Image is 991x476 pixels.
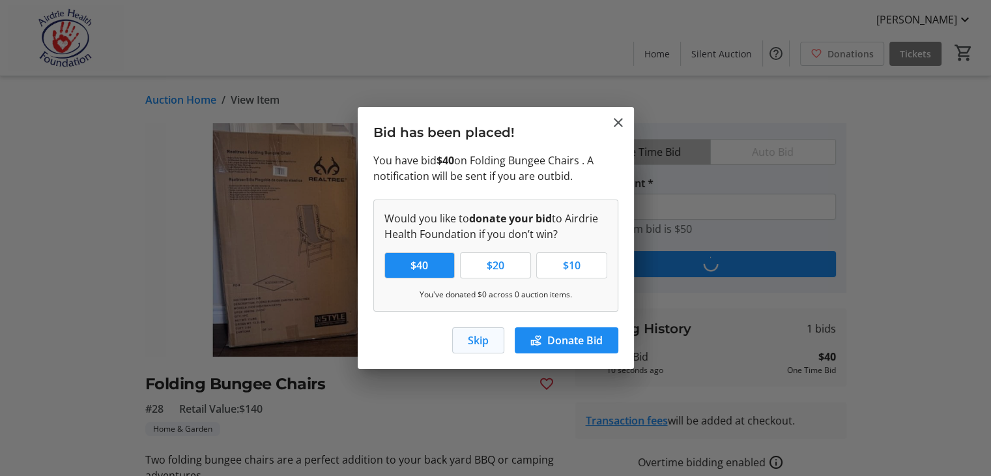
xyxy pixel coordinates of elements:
span: $10 [555,258,588,273]
p: Would you like to to Airdrie Health Foundation if you don’t win? [384,211,607,242]
span: $40 [403,258,436,273]
button: Skip [452,327,504,353]
h3: Bid has been placed! [358,107,634,152]
span: Skip [468,333,489,348]
span: $20 [479,258,512,273]
p: You have bid on Folding Bungee Chairs . A notification will be sent if you are outbid. [373,153,618,184]
button: Close [610,115,626,130]
span: Donate Bid [547,333,603,348]
strong: donate your bid [469,211,552,226]
p: You've donated $0 across 0 auction items. [384,289,607,301]
button: Donate Bid [515,327,618,353]
strong: $40 [437,153,454,168]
